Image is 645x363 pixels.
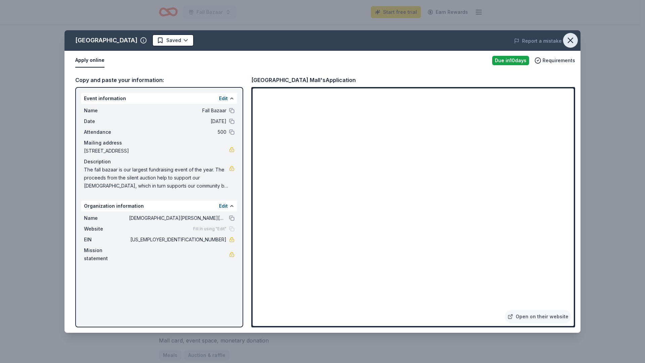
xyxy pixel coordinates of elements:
[129,236,226,244] span: [US_EMPLOYER_IDENTIFICATION_NUMBER]
[84,117,129,125] span: Date
[219,94,228,103] button: Edit
[129,128,226,136] span: 500
[81,93,237,104] div: Event information
[534,56,575,65] button: Requirements
[514,37,562,45] button: Report a mistake
[129,214,226,222] span: [DEMOGRAPHIC_DATA][PERSON_NAME][PERSON_NAME]
[84,158,234,166] div: Description
[166,36,181,44] span: Saved
[219,202,228,210] button: Edit
[193,226,226,232] span: Fill in using "Edit"
[75,76,243,84] div: Copy and paste your information:
[84,225,129,233] span: Website
[84,147,229,155] span: [STREET_ADDRESS]
[75,35,137,46] div: [GEOGRAPHIC_DATA]
[84,214,129,222] span: Name
[84,246,129,263] span: Mission statement
[251,76,356,84] div: [GEOGRAPHIC_DATA] Mall's Application
[129,107,226,115] span: Fall Bazaar
[505,310,571,323] a: Open on their website
[84,139,234,147] div: Mailing address
[81,201,237,211] div: Organization information
[152,34,194,46] button: Saved
[84,166,229,190] span: The fall bazaar is our largest fundraising event of the year. The proceeds from the silent auctio...
[129,117,226,125] span: [DATE]
[84,128,129,136] span: Attendance
[543,56,575,65] span: Requirements
[492,56,529,65] div: Due in 10 days
[84,236,129,244] span: EIN
[75,53,104,68] button: Apply online
[84,107,129,115] span: Name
